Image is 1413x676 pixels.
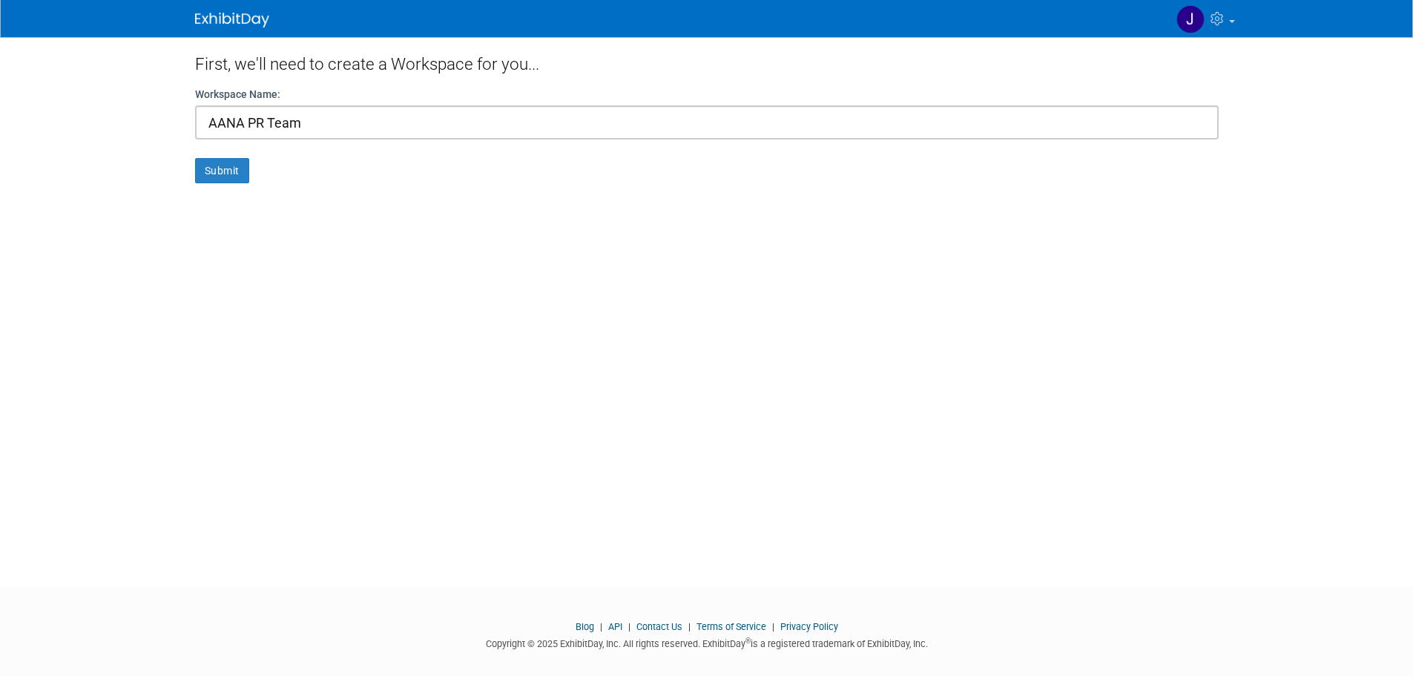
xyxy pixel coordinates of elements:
a: Contact Us [636,621,682,632]
span: | [768,621,778,632]
sup: ® [745,637,751,645]
span: | [625,621,634,632]
a: Privacy Policy [780,621,838,632]
a: API [608,621,622,632]
span: | [685,621,694,632]
label: Workspace Name: [195,87,280,102]
a: Terms of Service [696,621,766,632]
img: Joanne Marquez [1176,5,1205,33]
input: Name of your organization [195,105,1219,140]
span: | [596,621,606,632]
a: Blog [576,621,594,632]
div: First, we'll need to create a Workspace for you... [195,37,1219,87]
button: Submit [195,158,249,183]
img: ExhibitDay [195,13,269,27]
